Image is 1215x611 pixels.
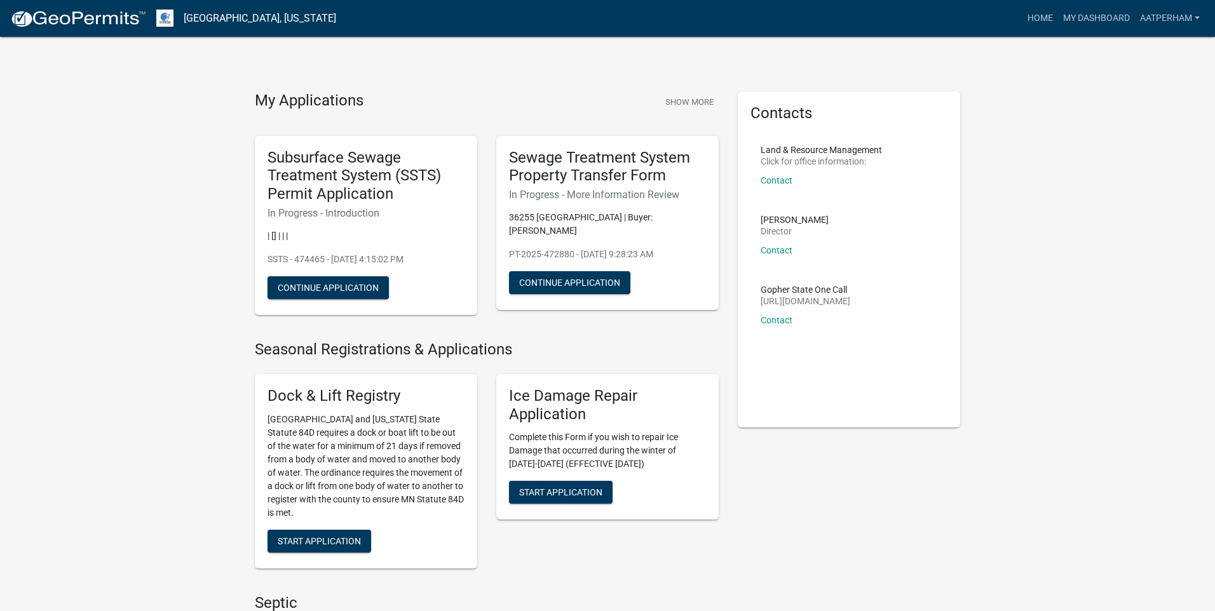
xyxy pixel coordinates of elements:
img: Otter Tail County, Minnesota [156,10,173,27]
p: Director [761,227,829,236]
h6: In Progress - More Information Review [509,189,706,201]
p: Land & Resource Management [761,145,882,154]
h6: In Progress - Introduction [268,207,465,219]
a: AATPerham [1135,6,1205,30]
p: [URL][DOMAIN_NAME] [761,297,850,305]
p: Complete this Form if you wish to repair Ice Damage that occurred during the winter of [DATE]-[DA... [509,431,706,471]
p: [PERSON_NAME] [761,215,829,224]
h5: Dock & Lift Registry [268,387,465,405]
a: My Dashboard [1058,6,1135,30]
p: PT-2025-472880 - [DATE] 9:28:23 AM [509,248,706,261]
span: Start Application [519,487,602,497]
button: Start Application [268,530,371,553]
span: Start Application [278,535,361,546]
p: Gopher State One Call [761,285,850,294]
button: Start Application [509,481,613,504]
h5: Contacts [750,104,947,123]
a: Contact [761,175,792,185]
h4: Seasonal Registrations & Applications [255,340,719,359]
h5: Sewage Treatment System Property Transfer Form [509,149,706,185]
a: Contact [761,315,792,325]
button: Continue Application [268,276,389,299]
p: 36255 [GEOGRAPHIC_DATA] | Buyer: [PERSON_NAME] [509,211,706,238]
p: Click for office information: [761,157,882,166]
h4: My Applications [255,91,363,111]
a: Contact [761,245,792,255]
h5: Subsurface Sewage Treatment System (SSTS) Permit Application [268,149,465,203]
a: [GEOGRAPHIC_DATA], [US_STATE] [184,8,336,29]
button: Continue Application [509,271,630,294]
p: [GEOGRAPHIC_DATA] and [US_STATE] State Statute 84D requires a dock or boat lift to be out of the ... [268,413,465,520]
h5: Ice Damage Repair Application [509,387,706,424]
button: Show More [660,91,719,112]
p: | [] | | | [268,229,465,243]
p: SSTS - 474465 - [DATE] 4:15:02 PM [268,253,465,266]
a: Home [1022,6,1058,30]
